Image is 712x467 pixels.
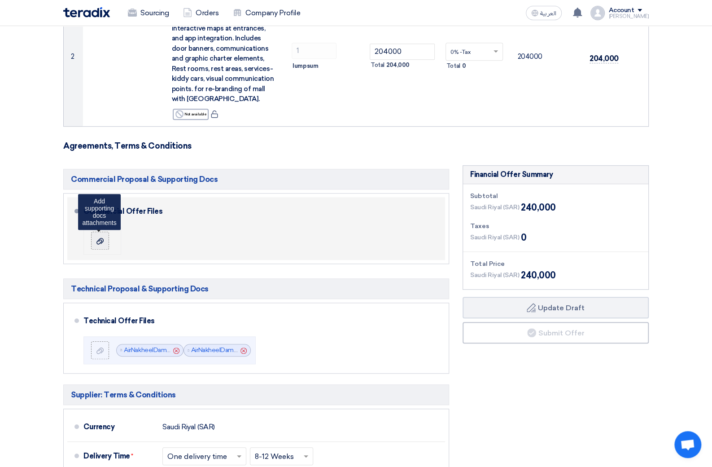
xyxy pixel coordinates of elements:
div: Delivery Time [83,445,155,467]
div: Financial Offer Summary [470,169,553,180]
span: العربية [540,10,556,17]
h5: Commercial Proposal & Supporting Docs [63,169,449,189]
div: Taxes [470,221,641,231]
span: 0 [521,231,527,244]
span: lumpsum [293,62,318,70]
a: AirNakheelDammamMethodologyProfile_1756281506326.pdf [191,346,363,354]
input: RFQ_STEP1.ITEMS.2.AMOUNT_TITLE [292,43,336,59]
button: Update Draft [463,297,649,318]
div: Currency [83,416,155,438]
button: العربية [526,6,562,20]
div: [PERSON_NAME] [608,14,649,19]
a: Company Profile [226,3,307,23]
ng-select: VAT [446,43,503,61]
img: Teradix logo [63,7,110,18]
span: 204,000 [590,54,619,63]
span: 240,000 [521,269,556,282]
span: Saudi Riyal (SAR) [470,270,519,280]
div: Technical Offer Files [83,310,434,332]
div: Account [608,7,634,14]
div: Commercial Offer Files [83,201,434,222]
a: Sourcing [121,3,176,23]
a: Open chat [674,431,701,458]
div: Total Price [470,259,641,269]
a: Orders [176,3,226,23]
h5: Technical Proposal & Supporting Docs [63,278,449,299]
span: Saudi Riyal (SAR) [470,233,519,242]
h5: Supplier: Terms & Conditions [63,384,449,405]
div: Saudi Riyal (SAR) [162,419,215,436]
button: Submit Offer [463,322,649,344]
span: Total [446,62,460,70]
h3: Agreements, Terms & Conditions [63,141,649,151]
div: Not available [173,109,209,120]
span: 0 [462,62,466,70]
div: Subtotal [470,191,641,201]
img: profile_test.png [590,6,605,20]
span: Saudi Riyal (SAR) [470,203,519,212]
a: AirNakheelDammamTechnicalPro_1756281472825.pdf [124,346,276,354]
span: Total [371,61,384,70]
span: 240,000 [521,201,556,214]
span: 204,000 [386,61,410,70]
input: Unit Price [370,44,435,60]
div: Add supporting docs attachments [78,194,121,230]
